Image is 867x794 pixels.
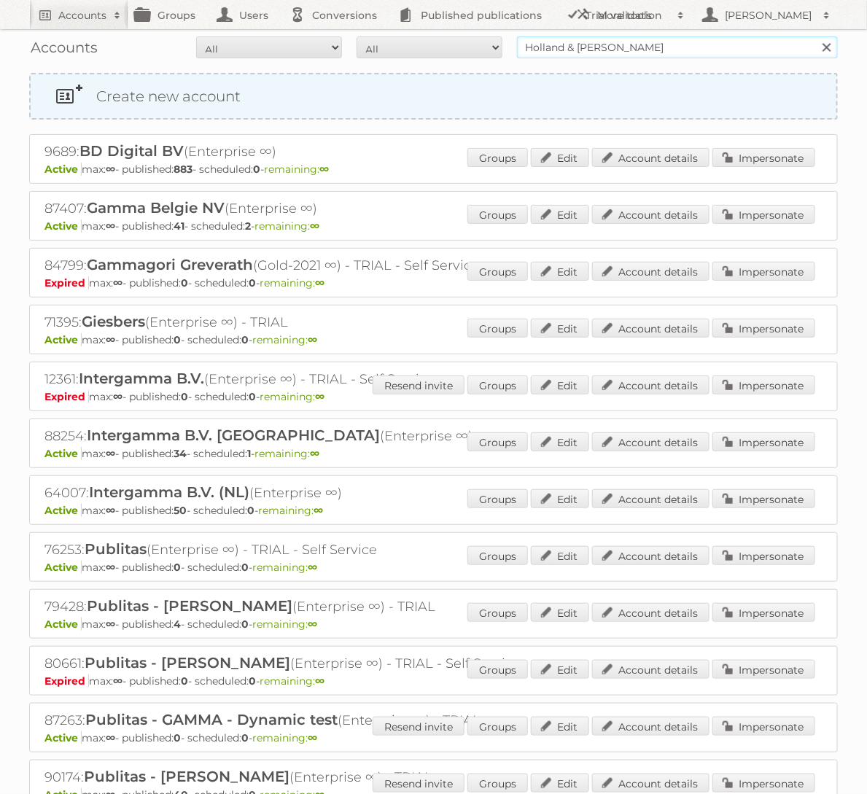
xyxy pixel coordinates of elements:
[84,768,289,785] span: Publitas - [PERSON_NAME]
[174,333,181,346] strong: 0
[467,262,528,281] a: Groups
[113,276,123,289] strong: ∞
[315,390,324,403] strong: ∞
[712,717,815,736] a: Impersonate
[315,276,324,289] strong: ∞
[531,717,589,736] a: Edit
[712,489,815,508] a: Impersonate
[44,561,82,574] span: Active
[174,504,187,517] strong: 50
[467,148,528,167] a: Groups
[373,774,464,793] a: Resend invite
[79,370,204,387] span: Intergamma B.V.
[592,660,709,679] a: Account details
[44,674,89,688] span: Expired
[85,540,147,558] span: Publitas
[531,774,589,793] a: Edit
[315,674,324,688] strong: ∞
[592,148,709,167] a: Account details
[249,674,256,688] strong: 0
[44,731,82,744] span: Active
[712,660,815,679] a: Impersonate
[44,276,89,289] span: Expired
[712,262,815,281] a: Impersonate
[592,546,709,565] a: Account details
[467,546,528,565] a: Groups
[249,390,256,403] strong: 0
[106,219,115,233] strong: ∞
[373,375,464,394] a: Resend invite
[44,618,82,631] span: Active
[44,163,82,176] span: Active
[44,163,823,176] p: max: - published: - scheduled: -
[712,148,815,167] a: Impersonate
[44,219,82,233] span: Active
[106,618,115,631] strong: ∞
[467,319,528,338] a: Groups
[44,597,555,616] h2: 79428: (Enterprise ∞) - TRIAL
[592,432,709,451] a: Account details
[44,390,89,403] span: Expired
[712,205,815,224] a: Impersonate
[531,375,589,394] a: Edit
[712,375,815,394] a: Impersonate
[467,489,528,508] a: Groups
[44,674,823,688] p: max: - published: - scheduled: -
[44,333,82,346] span: Active
[106,561,115,574] strong: ∞
[310,447,319,460] strong: ∞
[247,504,254,517] strong: 0
[181,390,188,403] strong: 0
[174,618,181,631] strong: 4
[87,256,253,273] span: Gammagori Greverath
[44,276,823,289] p: max: - published: - scheduled: -
[310,219,319,233] strong: ∞
[44,483,555,502] h2: 64007: (Enterprise ∞)
[44,618,823,631] p: max: - published: - scheduled: -
[592,319,709,338] a: Account details
[467,603,528,622] a: Groups
[252,561,317,574] span: remaining:
[241,333,249,346] strong: 0
[44,333,823,346] p: max: - published: - scheduled: -
[531,319,589,338] a: Edit
[89,483,249,501] span: Intergamma B.V. (NL)
[467,432,528,451] a: Groups
[467,660,528,679] a: Groups
[174,163,193,176] strong: 883
[531,432,589,451] a: Edit
[241,561,249,574] strong: 0
[44,390,823,403] p: max: - published: - scheduled: -
[531,262,589,281] a: Edit
[597,8,670,23] h2: More tools
[712,432,815,451] a: Impersonate
[254,447,319,460] span: remaining:
[44,504,82,517] span: Active
[308,618,317,631] strong: ∞
[308,333,317,346] strong: ∞
[113,674,123,688] strong: ∞
[308,731,317,744] strong: ∞
[44,540,555,559] h2: 76253: (Enterprise ∞) - TRIAL - Self Service
[260,276,324,289] span: remaining:
[592,774,709,793] a: Account details
[592,205,709,224] a: Account details
[260,674,324,688] span: remaining:
[44,561,823,574] p: max: - published: - scheduled: -
[467,717,528,736] a: Groups
[253,163,260,176] strong: 0
[592,717,709,736] a: Account details
[712,546,815,565] a: Impersonate
[252,333,317,346] span: remaining:
[319,163,329,176] strong: ∞
[252,731,317,744] span: remaining:
[44,199,555,218] h2: 87407: (Enterprise ∞)
[31,74,836,118] a: Create new account
[712,603,815,622] a: Impersonate
[260,390,324,403] span: remaining:
[254,219,319,233] span: remaining:
[531,603,589,622] a: Edit
[174,731,181,744] strong: 0
[44,256,555,275] h2: 84799: (Gold-2021 ∞) - TRIAL - Self Service
[58,8,106,23] h2: Accounts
